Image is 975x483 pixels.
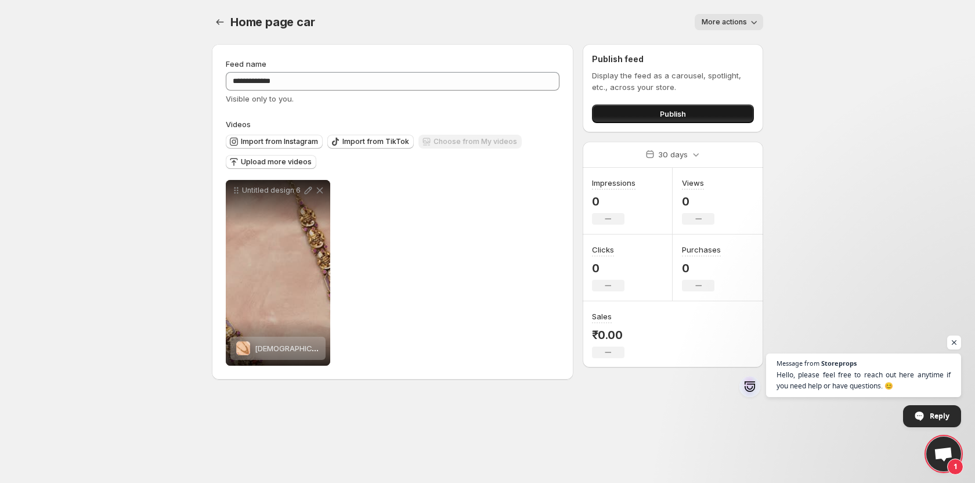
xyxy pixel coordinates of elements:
[230,15,315,29] span: Home page car
[226,180,330,366] div: Untitled design 6Suvratna Haram[DEMOGRAPHIC_DATA][PERSON_NAME]
[592,328,624,342] p: ₹0.00
[682,194,714,208] p: 0
[226,59,266,69] span: Feed name
[658,149,688,160] p: 30 days
[236,341,250,355] img: Suvratna Haram
[592,104,754,123] button: Publish
[226,94,294,103] span: Visible only to you.
[777,360,819,366] span: Message from
[702,17,747,27] span: More actions
[226,155,316,169] button: Upload more videos
[821,360,857,366] span: Storeprops
[342,137,409,146] span: Import from TikTok
[682,177,704,189] h3: Views
[242,186,302,195] p: Untitled design 6
[660,108,686,120] span: Publish
[592,244,614,255] h3: Clicks
[682,261,721,275] p: 0
[947,459,963,475] span: 1
[241,137,318,146] span: Import from Instagram
[592,261,624,275] p: 0
[226,120,251,129] span: Videos
[695,14,763,30] button: More actions
[592,311,612,322] h3: Sales
[592,53,754,65] h2: Publish feed
[592,177,635,189] h3: Impressions
[327,135,414,149] button: Import from TikTok
[682,244,721,255] h3: Purchases
[241,157,312,167] span: Upload more videos
[255,344,396,353] span: [DEMOGRAPHIC_DATA][PERSON_NAME]
[592,194,635,208] p: 0
[226,135,323,149] button: Import from Instagram
[926,437,961,471] div: Open chat
[930,406,949,426] span: Reply
[592,70,754,93] p: Display the feed as a carousel, spotlight, etc., across your store.
[777,369,951,391] span: Hello, please feel free to reach out here anytime if you need help or have questions. 😊
[212,14,228,30] button: Settings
